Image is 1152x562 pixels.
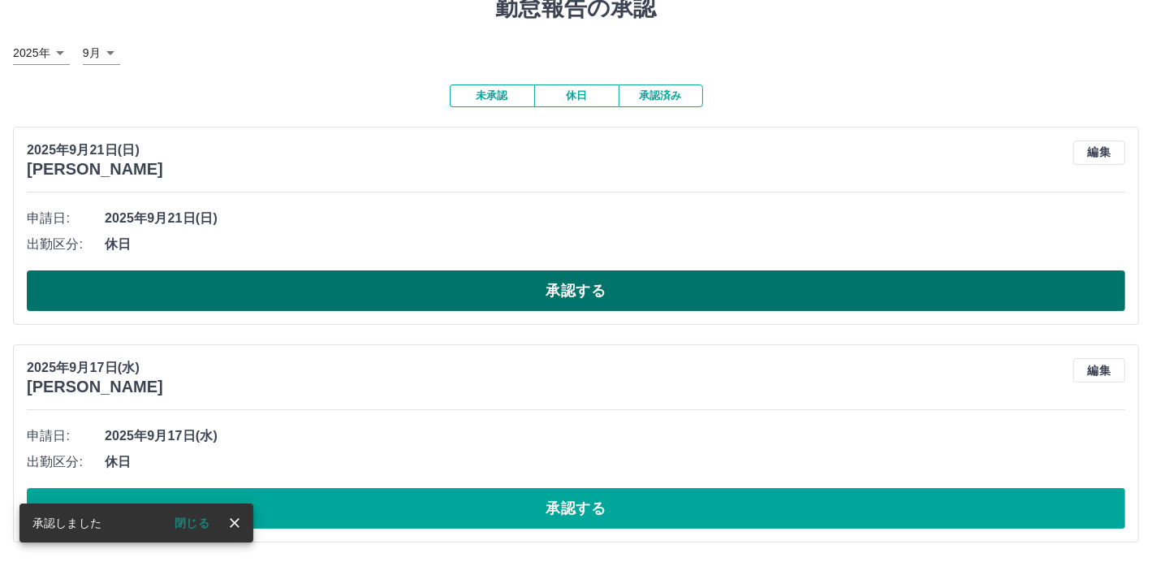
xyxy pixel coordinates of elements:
p: 2025年9月21日(日) [27,140,163,160]
span: 休日 [105,452,1125,472]
button: 休日 [534,84,619,107]
button: 編集 [1073,358,1125,383]
div: 2025年 [13,41,70,65]
button: close [222,511,247,535]
h3: [PERSON_NAME] [27,160,163,179]
button: 承認する [27,270,1125,311]
span: 2025年9月17日(水) [105,426,1125,446]
span: 申請日: [27,209,105,228]
p: 2025年9月17日(水) [27,358,163,378]
span: 申請日: [27,426,105,446]
button: 承認済み [619,84,703,107]
h3: [PERSON_NAME] [27,378,163,396]
div: 9月 [83,41,120,65]
button: 編集 [1073,140,1125,165]
button: 閉じる [162,511,222,535]
button: 承認する [27,488,1125,529]
div: 承認しました [32,508,101,538]
span: 2025年9月21日(日) [105,209,1125,228]
span: 出勤区分: [27,235,105,254]
span: 出勤区分: [27,452,105,472]
span: 休日 [105,235,1125,254]
button: 未承認 [450,84,534,107]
